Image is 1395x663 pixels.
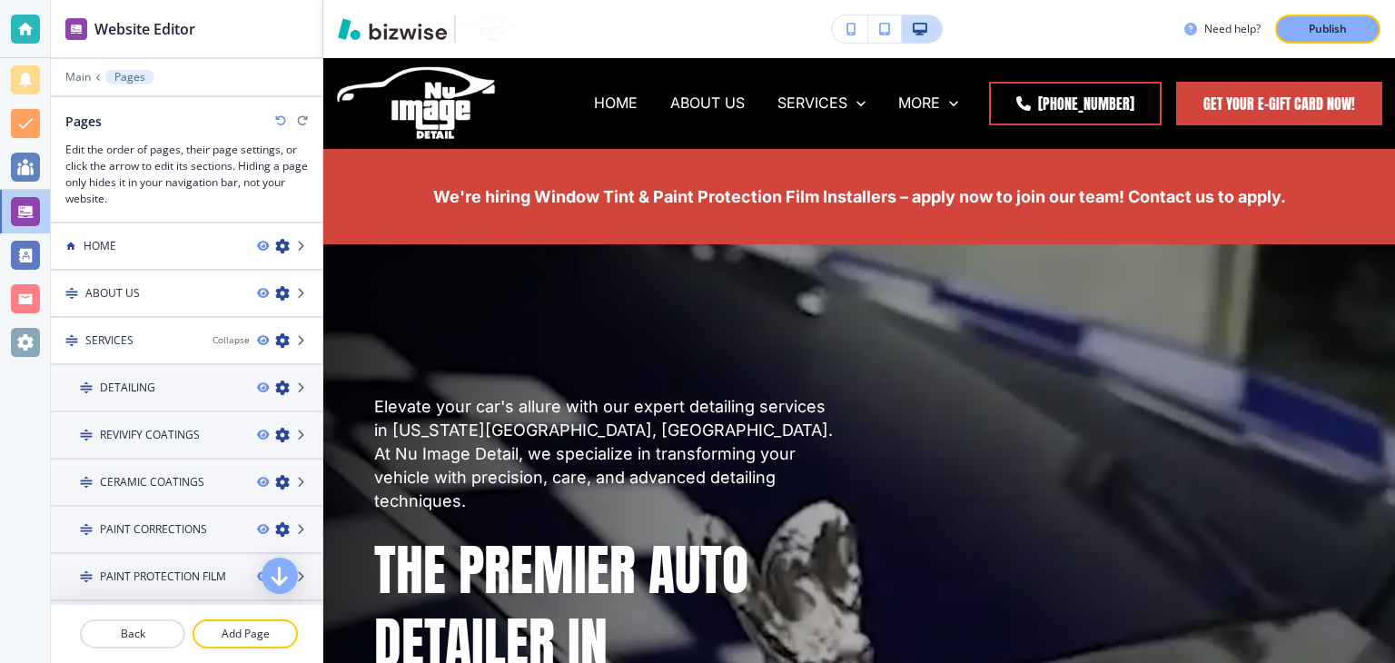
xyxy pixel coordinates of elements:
[51,507,322,554] div: DragPAINT CORRECTIONS
[82,626,183,642] p: Back
[898,93,940,114] p: MORE
[1176,82,1382,125] a: Get Your E-Gift Card Now!
[194,626,296,642] p: Add Page
[100,474,204,490] h4: CERAMIC COATINGS
[94,18,195,40] h2: Website Editor
[989,82,1162,125] a: [PHONE_NUMBER]
[85,285,140,302] h4: ABOUT US
[338,18,447,40] img: Bizwise Logo
[1309,21,1347,37] p: Publish
[65,112,102,131] h2: Pages
[65,71,91,84] button: Main
[374,185,1344,209] p: We're hiring Window Tint & Paint Protection Film Installers – apply now to join our team! Contact...
[100,521,207,538] h4: PAINT CORRECTIONS
[114,71,145,84] p: Pages
[80,429,93,441] img: Drag
[100,569,226,585] h4: PAINT PROTECTION FILM
[85,332,134,349] h4: SERVICES
[51,601,322,648] div: DragHEADLIGHT RESTORATION
[670,93,745,114] p: ABOUT US
[84,238,116,254] h4: HOME
[65,334,78,347] img: Drag
[100,427,200,443] h4: REVIVIFY COATINGS
[100,380,155,396] h4: DETAILING
[51,271,322,318] div: DragABOUT US
[65,287,78,300] img: Drag
[1204,21,1261,37] h3: Need help?
[463,17,512,40] img: Your Logo
[80,570,93,583] img: Drag
[777,93,847,114] p: SERVICES
[80,476,93,489] img: Drag
[51,223,322,271] div: HOME
[51,460,322,507] div: DragCERAMIC COATINGS
[51,412,322,460] div: DragREVIVIFY COATINGS
[594,93,638,114] p: HOME
[51,365,322,412] div: DragDETAILING
[51,554,322,601] div: DragPAINT PROTECTION FILM
[65,142,308,207] h3: Edit the order of pages, their page settings, or click the arrow to edit its sections. Hiding a p...
[80,619,185,648] button: Back
[80,523,93,536] img: Drag
[65,18,87,40] img: editor icon
[193,619,298,648] button: Add Page
[213,333,250,347] button: Collapse
[1275,15,1380,44] button: Publish
[105,70,154,84] button: Pages
[80,381,93,394] img: Drag
[336,64,500,141] img: NU Image Detail
[374,395,837,513] p: Elevate your car's allure with our expert detailing services in [US_STATE][GEOGRAPHIC_DATA], [GEO...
